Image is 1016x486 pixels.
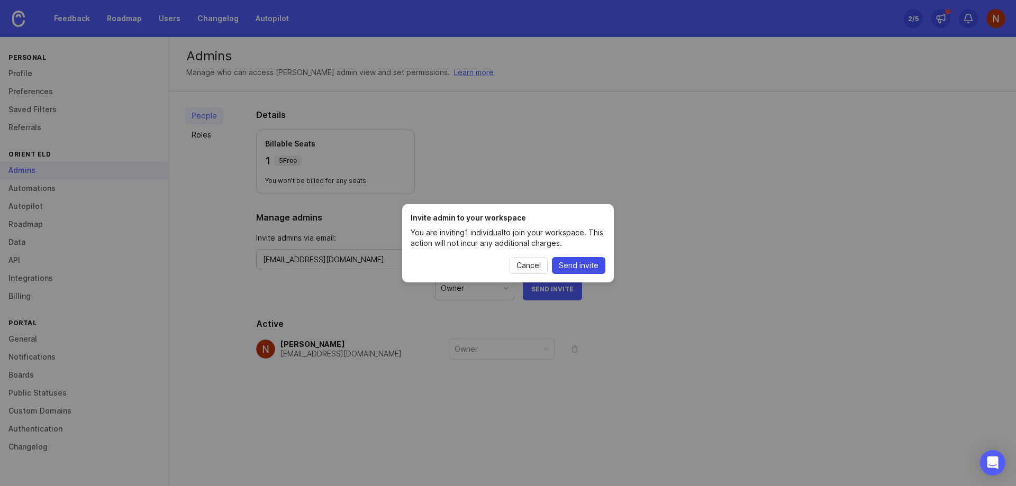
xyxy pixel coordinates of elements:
button: Cancel [510,257,548,274]
span: Send invite [559,260,598,271]
h1: Invite admin to your workspace [411,213,605,223]
div: Open Intercom Messenger [980,450,1005,475]
button: Send invite [552,257,605,274]
span: Cancel [516,260,541,271]
p: You are inviting 1 individual to join your workspace. This action will not incur any additional c... [411,227,605,249]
